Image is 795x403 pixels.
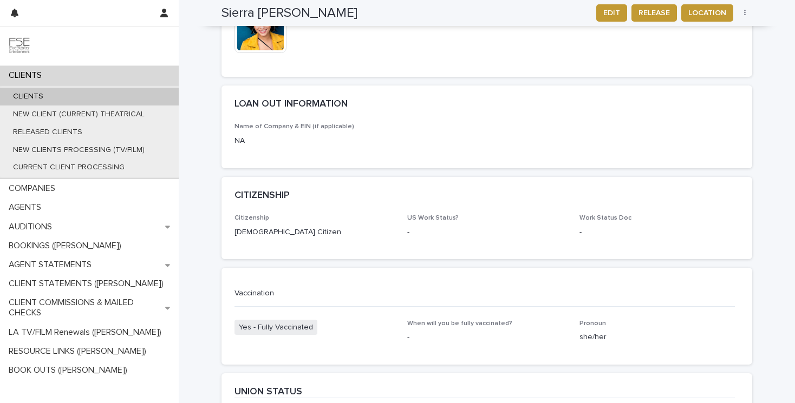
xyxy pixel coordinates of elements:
p: AUDITIONS [4,222,61,232]
p: AGENTS [4,202,50,213]
p: NEW CLIENT (CURRENT) THEATRICAL [4,110,153,119]
p: BOOK OUTS ([PERSON_NAME]) [4,365,136,375]
p: CLIENTS [4,92,52,101]
span: Yes - Fully Vaccinated [234,320,317,335]
button: LOCATION [681,4,733,22]
span: US Work Status? [407,215,459,221]
p: LA TV/FILM Renewals ([PERSON_NAME]) [4,327,170,338]
p: CURRENT CLIENT PROCESSING [4,163,133,172]
p: CLIENT COMMISSIONS & MAILED CHECKS [4,298,165,318]
h2: LOAN OUT INFORMATION [234,98,348,110]
p: - [407,227,567,238]
p: RESOURCE LINKS ([PERSON_NAME]) [4,346,155,356]
p: CLIENTS [4,70,50,81]
h2: CITIZENSHIP [234,190,290,202]
button: EDIT [596,4,627,22]
p: BOOKINGS ([PERSON_NAME]) [4,241,130,251]
span: EDIT [603,8,620,18]
p: - [407,332,567,343]
p: COMPANIES [4,183,64,194]
p: CLIENT STATEMENTS ([PERSON_NAME]) [4,279,172,289]
span: Work Status Doc [579,215,631,221]
h2: UNION STATUS [234,386,302,398]
p: NEW CLIENTS PROCESSING (TV/FILM) [4,146,153,155]
h2: Sierra [PERSON_NAME] [221,5,357,21]
p: NA [234,135,394,147]
p: RELEASED CLIENTS [4,128,91,137]
p: - [579,227,739,238]
button: RELEASE [631,4,677,22]
p: she/her [579,332,739,343]
span: Pronoun [579,320,606,327]
p: AGENT STATEMENTS [4,260,100,270]
span: RELEASE [638,8,670,18]
img: 9JgRvJ3ETPGCJDhvPVA5 [9,35,30,57]
span: When will you be fully vaccinated? [407,320,512,327]
span: Citizenship [234,215,269,221]
p: Vaccination [234,288,735,298]
span: LOCATION [688,8,726,18]
span: Name of Company & EIN (if applicable) [234,123,354,130]
p: [DEMOGRAPHIC_DATA] Citizen [234,227,394,238]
